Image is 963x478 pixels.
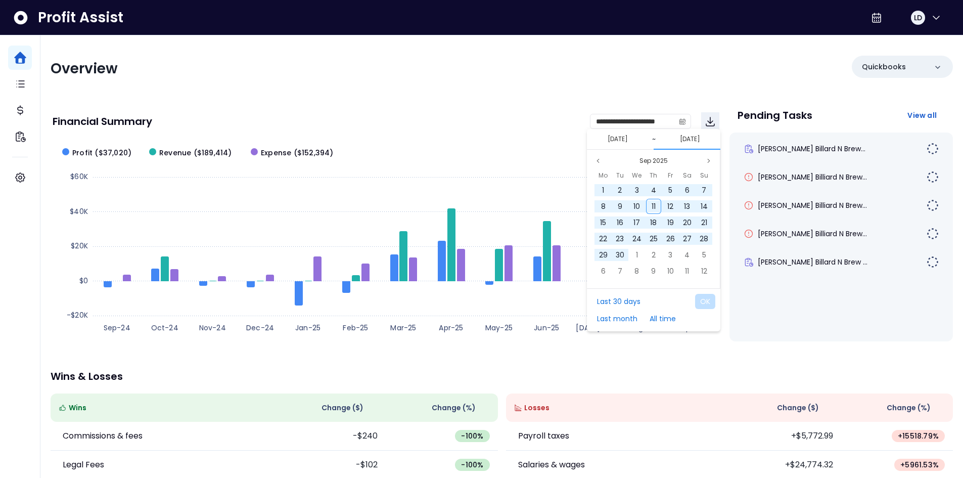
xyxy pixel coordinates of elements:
p: Legal Fees [63,459,104,471]
span: Change ( $ ) [777,403,819,413]
span: Fr [668,169,673,182]
span: Wins [69,403,86,413]
span: 10 [667,266,674,276]
div: 23 Sep 2025 [612,231,628,247]
span: Sa [683,169,692,182]
text: May-25 [485,323,513,333]
div: 12 Oct 2025 [696,263,712,279]
div: Monday [594,169,611,182]
span: 11 [652,201,656,211]
span: 2 [652,250,656,260]
div: 21 Sep 2025 [696,214,712,231]
div: 04 Oct 2025 [679,247,696,263]
div: 04 Sep 2025 [645,182,662,198]
div: 24 Sep 2025 [628,231,645,247]
span: 13 [684,201,690,211]
div: 05 Oct 2025 [696,247,712,263]
span: 7 [702,185,706,195]
div: 08 Sep 2025 [594,198,611,214]
svg: page next [706,158,712,164]
div: 01 Oct 2025 [628,247,645,263]
span: 7 [618,266,622,276]
button: Last month [592,311,643,326]
button: Last 30 days [592,294,646,309]
div: 27 Sep 2025 [679,231,696,247]
div: 19 Sep 2025 [662,214,678,231]
div: 20 Sep 2025 [679,214,696,231]
div: 25 Sep 2025 [645,231,662,247]
span: + 15518.79 % [898,431,939,441]
span: 27 [683,234,692,244]
span: Overview [51,59,118,78]
div: 03 Sep 2025 [628,182,645,198]
span: 9 [651,266,656,276]
div: Thursday [645,169,662,182]
button: View all [899,106,945,124]
span: Th [650,169,657,182]
span: Losses [524,403,549,413]
span: 3 [668,250,672,260]
span: 11 [685,266,689,276]
span: 6 [601,266,606,276]
span: [PERSON_NAME] Billard N Brew... [758,144,865,154]
span: 14 [701,201,708,211]
div: 03 Oct 2025 [662,247,678,263]
span: 1 [602,185,604,195]
text: $20K [71,241,88,251]
text: $60K [70,171,88,182]
span: 8 [634,266,639,276]
span: [PERSON_NAME] Billard N Brew ... [758,257,867,267]
div: 07 Oct 2025 [612,263,628,279]
div: 30 Sep 2025 [612,247,628,263]
div: 07 Sep 2025 [696,182,712,198]
img: Not yet Started [927,143,939,155]
span: + 5961.53 % [900,460,939,470]
span: Change (%) [887,403,931,413]
text: [DATE]-25 [576,323,613,333]
div: 10 Oct 2025 [662,263,678,279]
text: Sep-24 [104,323,130,333]
span: 23 [616,234,624,244]
span: Tu [616,169,624,182]
span: Expense ($152,394) [261,148,334,158]
span: LD [914,13,922,23]
div: 14 Sep 2025 [696,198,712,214]
span: 9 [618,201,622,211]
text: $40K [70,206,88,216]
span: [PERSON_NAME] Billiard N Brew... [758,200,867,210]
span: 25 [650,234,658,244]
div: 29 Sep 2025 [594,247,611,263]
span: Change (%) [432,403,476,413]
span: 5 [668,185,672,195]
div: 06 Oct 2025 [594,263,611,279]
span: -100 % [461,431,483,441]
text: Nov-24 [199,323,226,333]
text: Apr-25 [439,323,463,333]
text: Jun-25 [534,323,559,333]
img: Not yet Started [927,171,939,183]
text: Oct-24 [151,323,178,333]
p: Financial Summary [53,116,152,126]
button: Select end date [676,133,704,145]
div: 15 Sep 2025 [594,214,611,231]
div: Sep 2025 [594,169,712,279]
text: Jan-25 [295,323,320,333]
span: 3 [635,185,639,195]
div: 26 Sep 2025 [662,231,678,247]
button: Select month [635,155,672,167]
div: 02 Sep 2025 [612,182,628,198]
span: 30 [616,250,624,260]
p: Salaries & wages [518,459,585,471]
span: 26 [666,234,675,244]
span: [PERSON_NAME] Billiard N Brew... [758,229,867,239]
svg: calendar [679,118,686,125]
span: 1 [636,250,638,260]
img: Not yet Started [927,256,939,268]
span: Change ( $ ) [322,403,363,413]
div: 02 Oct 2025 [645,247,662,263]
span: 17 [633,218,640,228]
text: $0 [79,276,88,286]
div: 11 Oct 2025 [679,263,696,279]
div: 16 Sep 2025 [612,214,628,231]
span: Mo [599,169,608,182]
